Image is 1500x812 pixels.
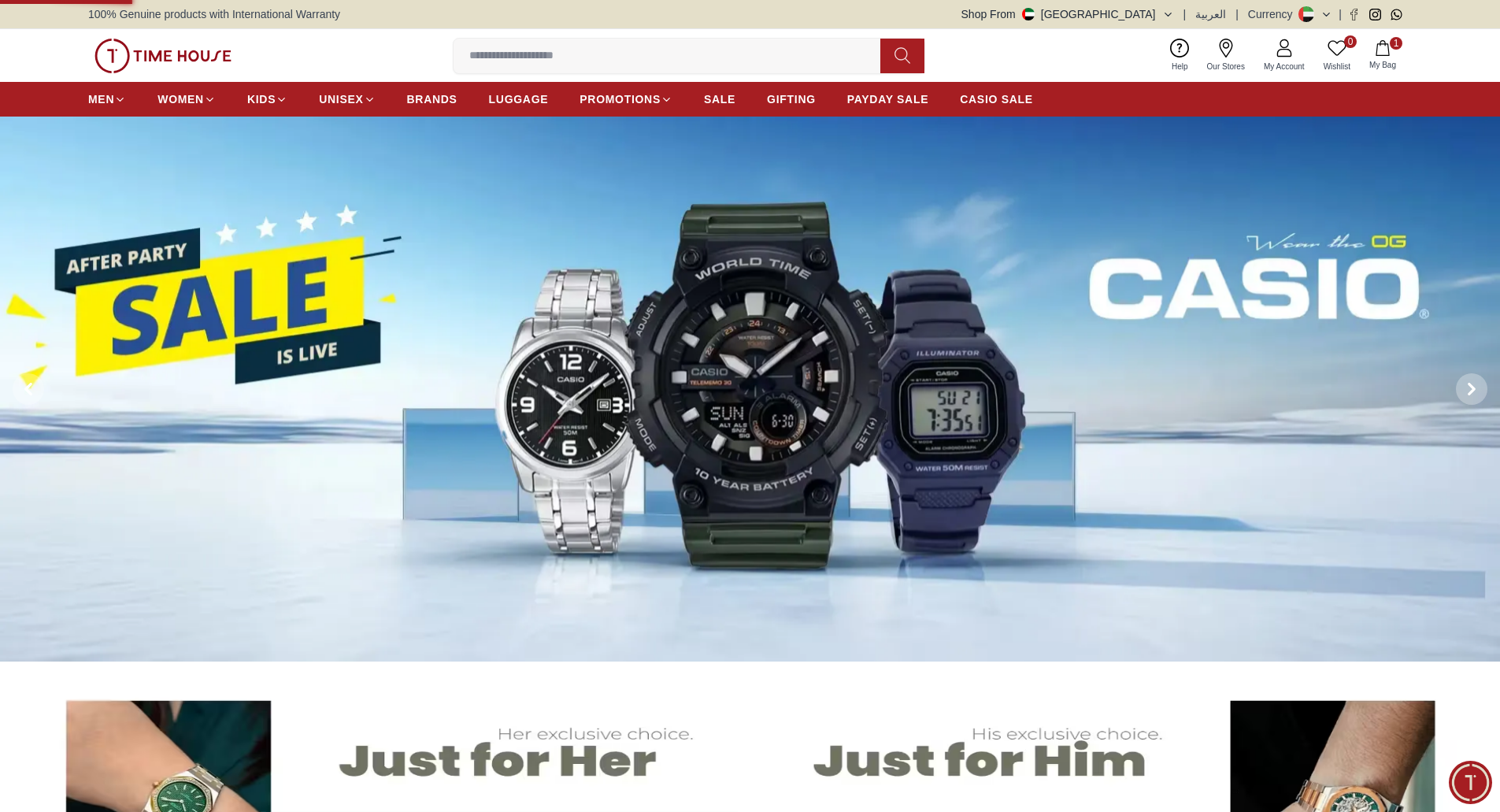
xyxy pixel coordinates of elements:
span: Our Stores [1201,61,1251,72]
a: PAYDAY SALE [847,85,928,113]
span: GIFTING [767,91,816,107]
a: Our Stores [1198,35,1254,76]
span: UNISEX [319,91,363,107]
a: KIDS [247,85,287,113]
a: Facebook [1348,9,1360,20]
a: CASIO SALE [960,85,1033,113]
a: PROMOTIONS [580,85,672,113]
a: BRANDS [407,85,457,113]
span: 1 [1390,37,1402,50]
div: Currency [1248,6,1299,22]
a: 0Wishlist [1314,35,1360,76]
span: CASIO SALE [960,91,1033,107]
span: My Account [1257,61,1311,72]
a: Help [1162,35,1198,76]
a: GIFTING [767,85,816,113]
a: MEN [88,85,126,113]
a: LUGGAGE [489,85,549,113]
a: UNISEX [319,85,375,113]
a: Instagram [1369,9,1381,20]
span: SALE [704,91,735,107]
span: | [1235,6,1239,22]
a: Whatsapp [1391,9,1402,20]
span: | [1183,6,1187,22]
span: Wishlist [1317,61,1357,72]
a: WOMEN [157,85,216,113]
span: | [1339,6,1342,22]
span: MEN [88,91,114,107]
span: BRANDS [407,91,457,107]
div: Chat Widget [1449,761,1492,804]
button: 1My Bag [1360,37,1406,74]
img: ... [94,39,231,73]
a: SALE [704,85,735,113]
span: PROMOTIONS [580,91,661,107]
span: 100% Genuine products with International Warranty [88,6,340,22]
span: PAYDAY SALE [847,91,928,107]
span: WOMEN [157,91,204,107]
span: LUGGAGE [489,91,549,107]
span: 0 [1344,35,1357,48]
button: Shop From[GEOGRAPHIC_DATA] [961,6,1174,22]
button: العربية [1195,6,1226,22]
span: Help [1165,61,1194,72]
span: My Bag [1363,59,1402,71]
span: KIDS [247,91,276,107]
img: United Arab Emirates [1022,8,1035,20]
